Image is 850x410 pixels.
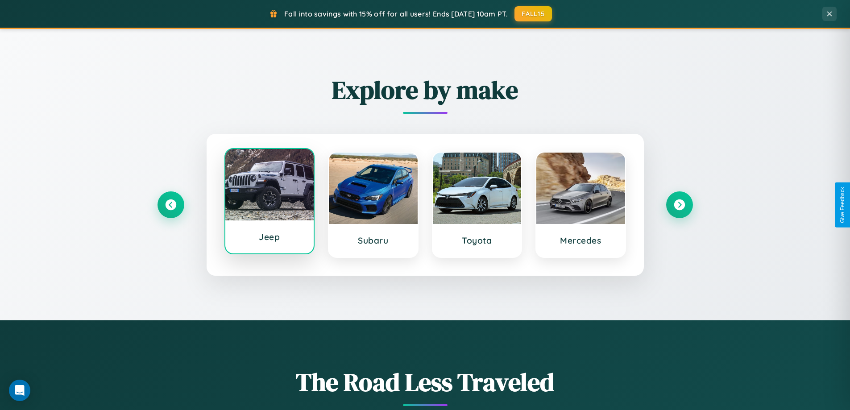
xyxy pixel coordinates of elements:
[158,365,693,399] h1: The Road Less Traveled
[442,235,513,246] h3: Toyota
[839,187,846,223] div: Give Feedback
[9,380,30,401] div: Open Intercom Messenger
[284,9,508,18] span: Fall into savings with 15% off for all users! Ends [DATE] 10am PT.
[158,73,693,107] h2: Explore by make
[514,6,552,21] button: FALL15
[338,235,409,246] h3: Subaru
[545,235,616,246] h3: Mercedes
[234,232,305,242] h3: Jeep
